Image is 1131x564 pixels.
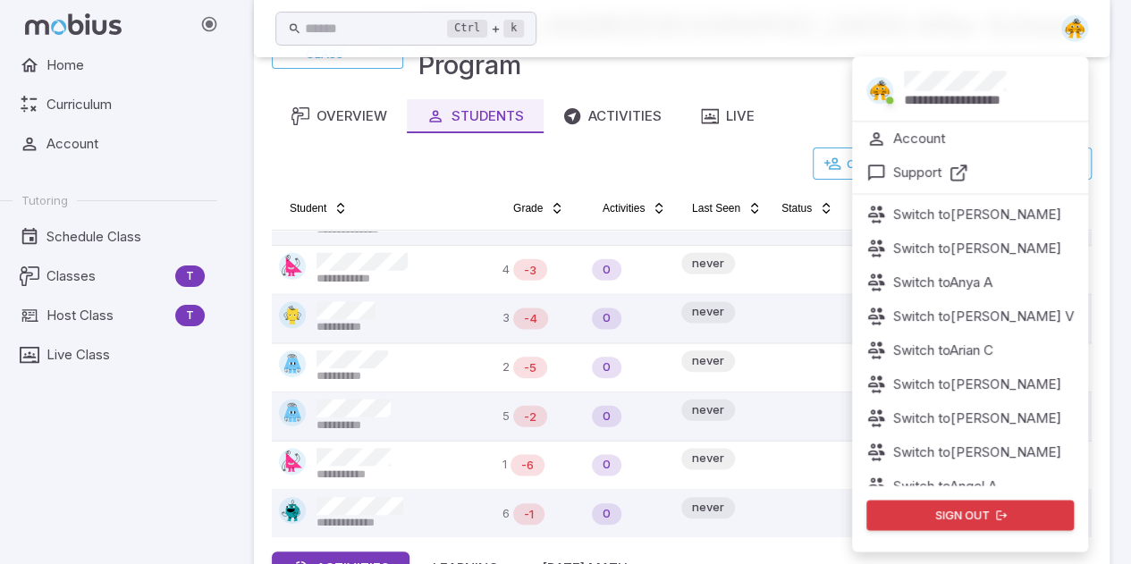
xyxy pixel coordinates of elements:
[175,307,205,324] span: T
[513,261,547,279] span: -3
[513,259,547,281] div: Math is below age level
[513,307,548,329] div: Math is below age level
[893,205,1061,224] p: Switch to [PERSON_NAME]
[592,309,621,327] span: 0
[893,129,945,148] p: Account
[502,505,510,523] p: 6
[279,400,306,426] img: trapezoid.svg
[513,505,544,523] span: -1
[893,375,1061,394] p: Switch to [PERSON_NAME]
[893,341,993,360] p: Switch to Arian C
[513,406,547,427] div: Math is below age level
[46,95,205,114] span: Curriculum
[502,309,510,327] p: 3
[681,194,772,223] button: Last Seen
[447,20,487,38] kbd: Ctrl
[592,505,621,523] span: 0
[603,201,645,215] span: Activities
[592,503,621,525] div: New Student
[502,408,510,425] p: 5
[592,454,621,476] div: New Student
[1061,15,1088,42] img: semi-circle.svg
[681,255,735,273] span: never
[592,358,621,376] span: 0
[681,499,735,517] span: never
[513,309,548,327] span: -4
[592,261,621,279] span: 0
[893,307,1074,326] p: Switch to [PERSON_NAME] V
[46,266,168,286] span: Classes
[513,503,544,525] div: Math is below age level
[893,163,941,182] p: Support
[681,401,735,419] span: never
[513,358,547,376] span: -5
[681,352,735,370] span: never
[279,301,306,328] img: square.svg
[701,106,755,126] div: Live
[893,476,997,496] p: Switch to Angel A
[46,134,205,154] span: Account
[426,106,524,126] div: Students
[781,201,812,215] span: Status
[502,456,507,474] p: 1
[592,406,621,427] div: New Student
[291,106,387,126] div: Overview
[511,454,544,476] div: Math is below age level
[21,192,68,208] span: Tutoring
[681,450,735,467] span: never
[511,456,544,474] span: -6
[513,357,547,378] div: Math is below age level
[592,307,621,329] div: New Student
[692,201,740,215] span: Last Seen
[279,350,306,377] img: trapezoid.svg
[592,357,621,378] div: New Student
[502,194,575,223] button: Grade
[46,55,205,75] span: Home
[46,227,205,247] span: Schedule Class
[279,253,306,280] img: right-triangle.svg
[503,20,524,38] kbd: k
[592,259,621,281] div: New Student
[893,408,1061,428] p: Switch to [PERSON_NAME]
[893,442,1061,462] p: Switch to [PERSON_NAME]
[592,456,621,474] span: 0
[813,147,959,180] button: Create Student
[279,194,359,223] button: Student
[46,306,168,325] span: Host Class
[279,497,306,524] img: octagon.svg
[592,408,621,425] span: 0
[46,345,205,365] span: Live Class
[681,303,735,321] span: never
[893,239,1061,258] p: Switch to [PERSON_NAME]
[893,273,992,292] p: Switch to Anya A
[513,408,547,425] span: -2
[866,500,1074,530] button: Sign out
[290,201,326,215] span: Student
[866,77,893,104] img: semi-circle.svg
[563,106,662,126] div: Activities
[771,194,844,223] button: Status
[502,261,510,279] p: 4
[279,448,306,475] img: right-triangle.svg
[513,201,543,215] span: Grade
[502,358,510,376] p: 2
[175,267,205,285] span: T
[592,194,677,223] button: Activities
[447,18,524,39] div: +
